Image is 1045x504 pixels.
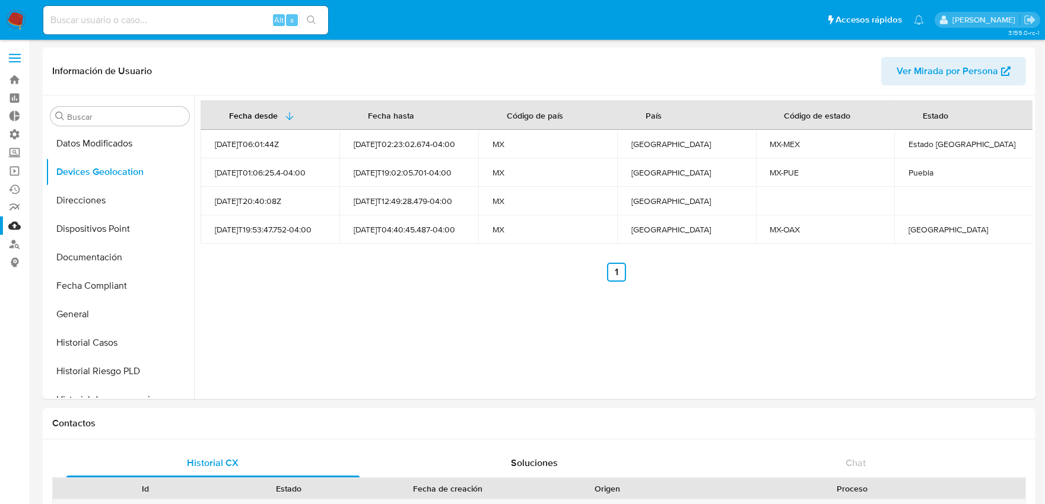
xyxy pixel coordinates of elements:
div: MX [493,139,603,149]
div: [GEOGRAPHIC_DATA] [631,139,742,149]
button: Fecha Compliant [46,272,194,300]
div: [DATE]T20:40:08Z [215,196,325,206]
div: País [631,101,676,129]
div: Fecha hasta [354,101,428,129]
button: Buscar [55,111,65,121]
div: [GEOGRAPHIC_DATA] [631,196,742,206]
div: MX [493,196,603,206]
button: search-icon [299,12,323,28]
div: [DATE]T19:53:47.752-04:00 [215,224,325,235]
div: MX [493,224,603,235]
div: [GEOGRAPHIC_DATA] [631,167,742,178]
input: Buscar usuario o caso... [43,12,328,28]
div: [DATE]T01:06:25.4-04:00 [215,167,325,178]
div: [DATE]T04:40:45.487-04:00 [354,224,464,235]
nav: Paginación [201,263,1033,282]
a: Ir a la página 1 [607,263,626,282]
p: sandra.chabay@mercadolibre.com [952,14,1019,25]
div: MX-OAX [770,224,881,235]
div: Fecha de creación [369,483,527,495]
span: Historial CX [187,456,239,470]
div: [DATE]T19:02:05.701-04:00 [354,167,464,178]
div: [GEOGRAPHIC_DATA] [631,224,742,235]
div: Código de estado [770,101,865,129]
button: Direcciones [46,186,194,215]
div: [GEOGRAPHIC_DATA] [909,224,1019,235]
button: Documentación [46,243,194,272]
h1: Información de Usuario [52,65,152,77]
div: Estado [225,483,352,495]
div: [DATE]T12:49:28.479-04:00 [354,196,464,206]
a: Notificaciones [914,15,924,25]
div: MX [493,167,603,178]
span: s [290,14,294,25]
button: Historial Riesgo PLD [46,357,194,385]
div: [DATE]T02:23:02.674-04:00 [354,139,464,149]
button: Historial de conversaciones [46,385,194,414]
div: MX-PUE [770,167,881,178]
div: MX-MEX [770,139,881,149]
span: Accesos rápidos [836,14,902,26]
div: Código de país [493,101,577,129]
button: Ver Mirada por Persona [881,57,1026,85]
button: Fecha desde [215,101,309,129]
span: Soluciones [511,456,558,470]
span: Chat [846,456,866,470]
button: Datos Modificados [46,129,194,158]
button: Historial Casos [46,328,194,357]
div: Proceso [687,483,1017,495]
input: Buscar [67,111,185,122]
button: General [46,300,194,328]
a: Salir [1024,14,1036,26]
span: Ver Mirada por Persona [897,57,998,85]
div: Estado [909,101,963,129]
div: Estado [GEOGRAPHIC_DATA] [909,139,1019,149]
div: [DATE]T06:01:44Z [215,139,325,149]
span: Alt [274,14,284,25]
div: Origen [544,483,671,495]
div: Puebla [909,167,1019,178]
button: Devices Geolocation [46,158,194,186]
button: Dispositivos Point [46,215,194,243]
div: Id [82,483,209,495]
h1: Contactos [52,417,1026,429]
